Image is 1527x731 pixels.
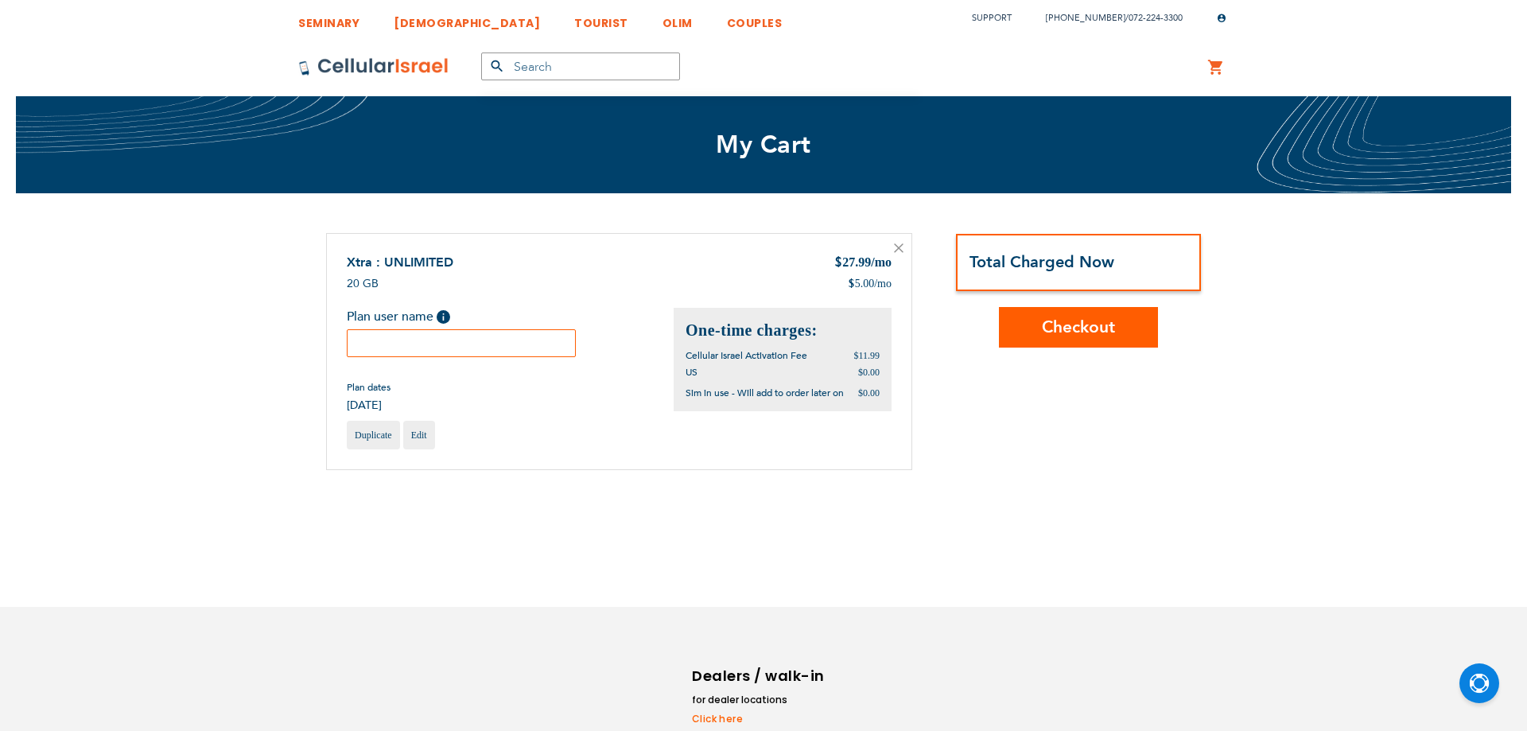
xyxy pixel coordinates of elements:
span: My Cart [716,128,811,161]
li: for dealer locations [692,692,827,708]
span: Checkout [1042,316,1115,339]
a: TOURIST [574,4,628,33]
button: Checkout [999,307,1158,348]
span: [DATE] [347,398,390,413]
span: Duplicate [355,430,392,441]
span: 20 GB [347,276,379,291]
a: Duplicate [347,421,400,449]
span: /mo [874,276,892,292]
li: / [1030,6,1183,29]
div: 5.00 [848,276,892,292]
a: Support [972,12,1012,24]
a: Xtra : UNLIMITED [347,254,453,271]
a: 072-224-3300 [1129,12,1183,24]
a: COUPLES [727,4,783,33]
a: OLIM [662,4,693,33]
span: $ [848,276,855,292]
span: /mo [871,255,892,269]
input: Search [481,52,680,80]
span: $0.00 [858,367,880,378]
span: Plan user name [347,308,433,325]
span: Plan dates [347,381,390,394]
span: $11.99 [853,350,880,361]
span: Help [437,310,450,324]
img: Cellular Israel Logo [298,57,449,76]
span: $ [834,255,842,273]
span: US [686,366,697,379]
a: SEMINARY [298,4,359,33]
span: $0.00 [858,387,880,399]
a: [DEMOGRAPHIC_DATA] [394,4,540,33]
h2: One-time charges: [686,320,880,341]
span: Edit [411,430,427,441]
a: Edit [403,421,435,449]
span: Cellular Israel Activation Fee [686,349,807,362]
strong: Total Charged Now [969,251,1114,273]
span: Sim in use - Will add to order later on [686,387,844,399]
a: [PHONE_NUMBER] [1046,12,1125,24]
h6: Dealers / walk-in [692,664,827,688]
a: Click here [692,712,827,726]
div: 27.99 [834,254,892,273]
